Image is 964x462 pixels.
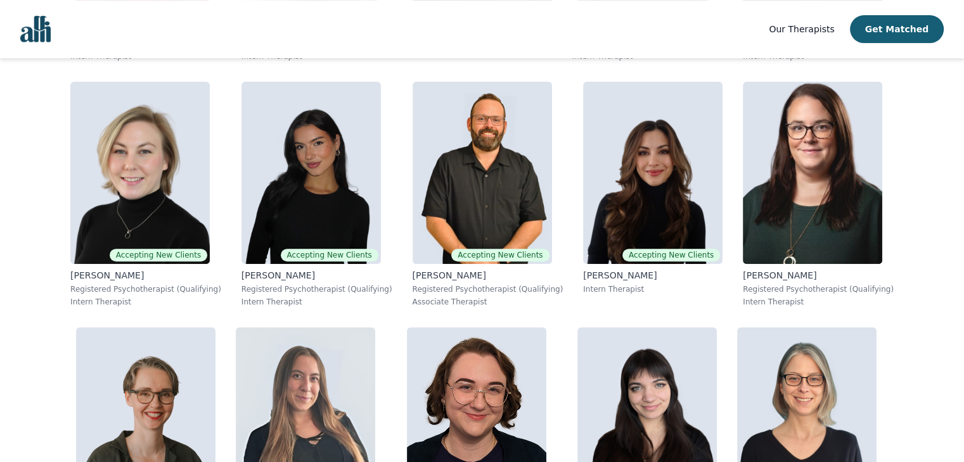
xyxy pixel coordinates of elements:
p: Registered Psychotherapist (Qualifying) [241,284,392,294]
p: [PERSON_NAME] [743,269,894,282]
p: Registered Psychotherapist (Qualifying) [743,284,894,294]
p: Registered Psychotherapist (Qualifying) [70,284,221,294]
img: Andrea_Nordby [743,82,882,264]
button: Get Matched [850,15,944,43]
span: Accepting New Clients [451,249,549,261]
p: Associate Therapist [413,297,563,307]
img: Saba_Salemi [583,82,723,264]
img: Alyssa_Tweedie [241,82,381,264]
p: [PERSON_NAME] [241,269,392,282]
p: Registered Psychotherapist (Qualifying) [413,284,563,294]
span: Accepting New Clients [622,249,720,261]
p: Intern Therapist [743,297,894,307]
a: Alyssa_TweedieAccepting New Clients[PERSON_NAME]Registered Psychotherapist (Qualifying)Intern The... [231,72,402,317]
p: Intern Therapist [241,297,392,307]
p: [PERSON_NAME] [413,269,563,282]
p: [PERSON_NAME] [70,269,221,282]
p: [PERSON_NAME] [583,269,723,282]
a: Andrea_Nordby[PERSON_NAME]Registered Psychotherapist (Qualifying)Intern Therapist [733,72,904,317]
span: Accepting New Clients [281,249,378,261]
p: Intern Therapist [70,297,221,307]
a: Saba_SalemiAccepting New Clients[PERSON_NAME]Intern Therapist [573,72,733,317]
span: Accepting New Clients [110,249,207,261]
a: Josh_CadieuxAccepting New Clients[PERSON_NAME]Registered Psychotherapist (Qualifying)Associate Th... [402,72,574,317]
span: Our Therapists [769,24,834,34]
img: Jocelyn_Crawford [70,82,210,264]
img: alli logo [20,16,51,42]
a: Jocelyn_CrawfordAccepting New Clients[PERSON_NAME]Registered Psychotherapist (Qualifying)Intern T... [60,72,231,317]
a: Our Therapists [769,22,834,37]
img: Josh_Cadieux [413,82,552,264]
p: Intern Therapist [583,284,723,294]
